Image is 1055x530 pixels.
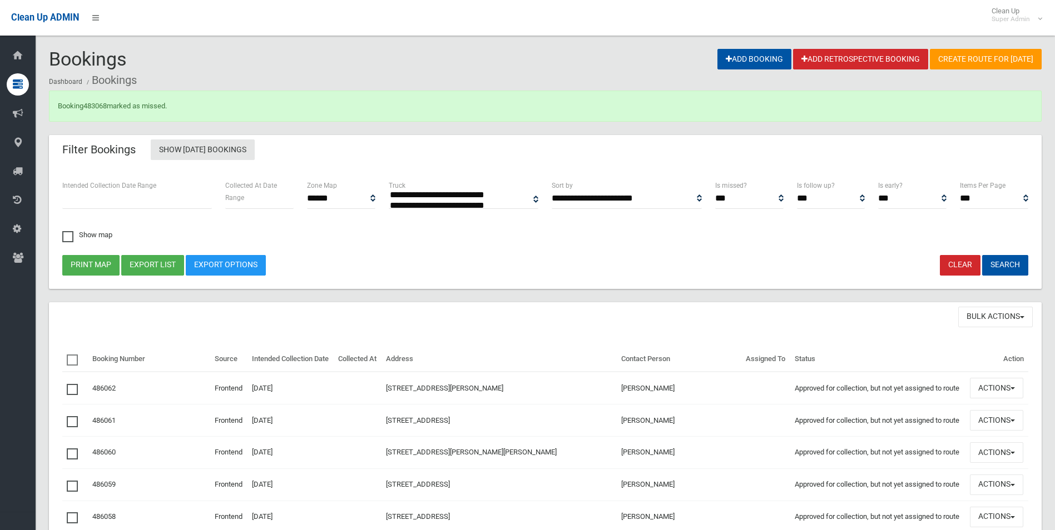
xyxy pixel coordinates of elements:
[382,347,617,372] th: Address
[49,91,1042,122] div: Booking marked as missed.
[247,468,334,501] td: [DATE]
[92,448,116,456] a: 486060
[790,372,965,404] td: Approved for collection, but not yet assigned to route
[793,49,928,69] a: Add Retrospective Booking
[970,410,1023,431] button: Actions
[386,512,450,521] a: [STREET_ADDRESS]
[247,437,334,469] td: [DATE]
[970,474,1023,495] button: Actions
[92,512,116,521] a: 486058
[247,404,334,437] td: [DATE]
[790,468,965,501] td: Approved for collection, but not yet assigned to route
[617,347,741,372] th: Contact Person
[92,480,116,488] a: 486059
[247,347,334,372] th: Intended Collection Date
[970,507,1023,527] button: Actions
[49,78,82,86] a: Dashboard
[334,347,382,372] th: Collected At
[247,372,334,404] td: [DATE]
[617,468,741,501] td: [PERSON_NAME]
[986,7,1041,23] span: Clean Up
[386,384,503,392] a: [STREET_ADDRESS][PERSON_NAME]
[210,372,247,404] td: Frontend
[389,179,405,192] label: Truck
[617,437,741,469] td: [PERSON_NAME]
[965,347,1028,372] th: Action
[92,416,116,424] a: 486061
[186,255,266,276] a: Export Options
[92,384,116,392] a: 486062
[717,49,791,69] a: Add Booking
[210,437,247,469] td: Frontend
[790,437,965,469] td: Approved for collection, but not yet assigned to route
[790,347,965,372] th: Status
[970,442,1023,463] button: Actions
[83,102,107,110] a: 483068
[84,70,137,91] li: Bookings
[617,404,741,437] td: [PERSON_NAME]
[210,347,247,372] th: Source
[151,139,255,160] a: Show [DATE] Bookings
[11,12,79,23] span: Clean Up ADMIN
[790,404,965,437] td: Approved for collection, but not yet assigned to route
[121,255,184,276] button: Export list
[940,255,980,276] a: Clear
[88,347,210,372] th: Booking Number
[982,255,1028,276] button: Search
[210,468,247,501] td: Frontend
[741,347,790,372] th: Assigned To
[49,48,127,70] span: Bookings
[930,49,1042,69] a: Create route for [DATE]
[617,372,741,404] td: [PERSON_NAME]
[62,255,120,276] button: Print map
[970,378,1023,398] button: Actions
[62,231,112,238] span: Show map
[210,404,247,437] td: Frontend
[386,416,450,424] a: [STREET_ADDRESS]
[386,448,557,456] a: [STREET_ADDRESS][PERSON_NAME][PERSON_NAME]
[958,307,1033,327] button: Bulk Actions
[49,139,149,161] header: Filter Bookings
[992,15,1030,23] small: Super Admin
[386,480,450,488] a: [STREET_ADDRESS]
